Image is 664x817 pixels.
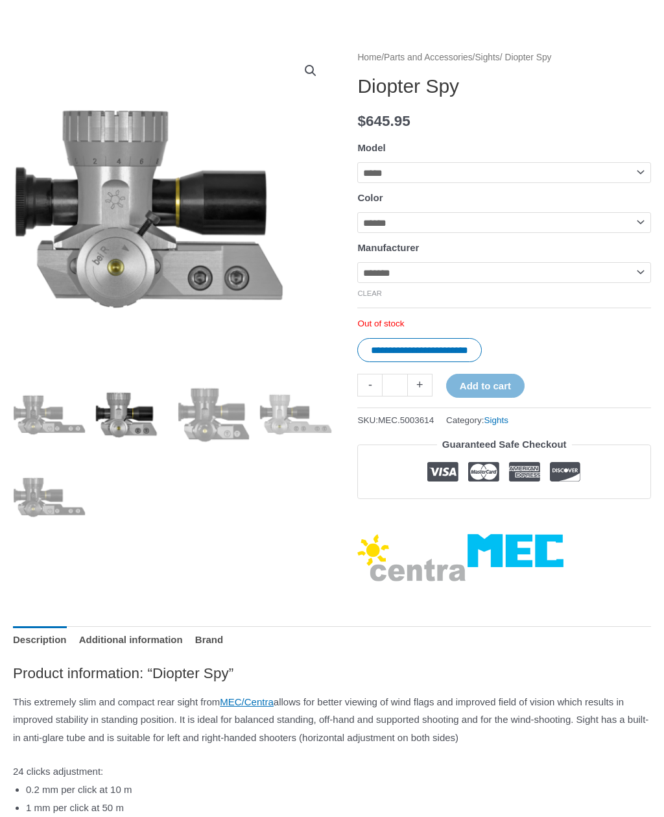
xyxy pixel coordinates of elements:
label: Manufacturer [357,243,419,254]
a: Sights [475,53,499,63]
a: Clear options [357,290,382,298]
img: Diopter Spy - Image 4 [259,379,332,452]
img: Diopter Spy [13,379,86,452]
a: Description [13,627,67,655]
h2: Product information: “Diopter Spy” [13,665,651,683]
span: MEC.5003614 [378,416,434,426]
a: Centra [357,535,466,588]
img: Diopter Spy [13,461,86,534]
p: This extremely slim and compact rear sight from allows for better viewing of wind flags and impro... [13,694,651,748]
a: + [408,374,433,397]
a: Sights [484,416,509,426]
img: Diopter Spy - Image 2 [95,379,168,452]
input: Product quantity [382,374,407,397]
img: Diopter Spy - Image 3 [178,379,250,452]
a: Brand [195,627,223,655]
iframe: Customer reviews powered by Trustpilot [357,509,651,525]
h1: Diopter Spy [357,75,651,99]
label: Color [357,193,383,204]
span: 0.2 mm per click at 10 m [26,785,132,796]
a: Additional information [79,627,183,655]
p: Out of stock [357,319,651,330]
a: - [357,374,382,397]
span: SKU: [357,413,434,429]
a: MEC [468,535,563,588]
span: $ [357,114,366,130]
nav: Breadcrumb [357,50,651,67]
a: Parts and Accessories [384,53,473,63]
a: MEC/Centra [220,697,274,708]
bdi: 645.95 [357,114,410,130]
span: 1 mm per click at 50 m [26,803,124,814]
span: Category: [446,413,508,429]
a: Home [357,53,381,63]
button: Add to cart [446,374,525,398]
div: 24 clicks adjustment: [13,763,651,781]
a: View full-screen image gallery [299,60,322,83]
legend: Guaranteed Safe Checkout [437,436,572,454]
label: Model [357,143,385,154]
